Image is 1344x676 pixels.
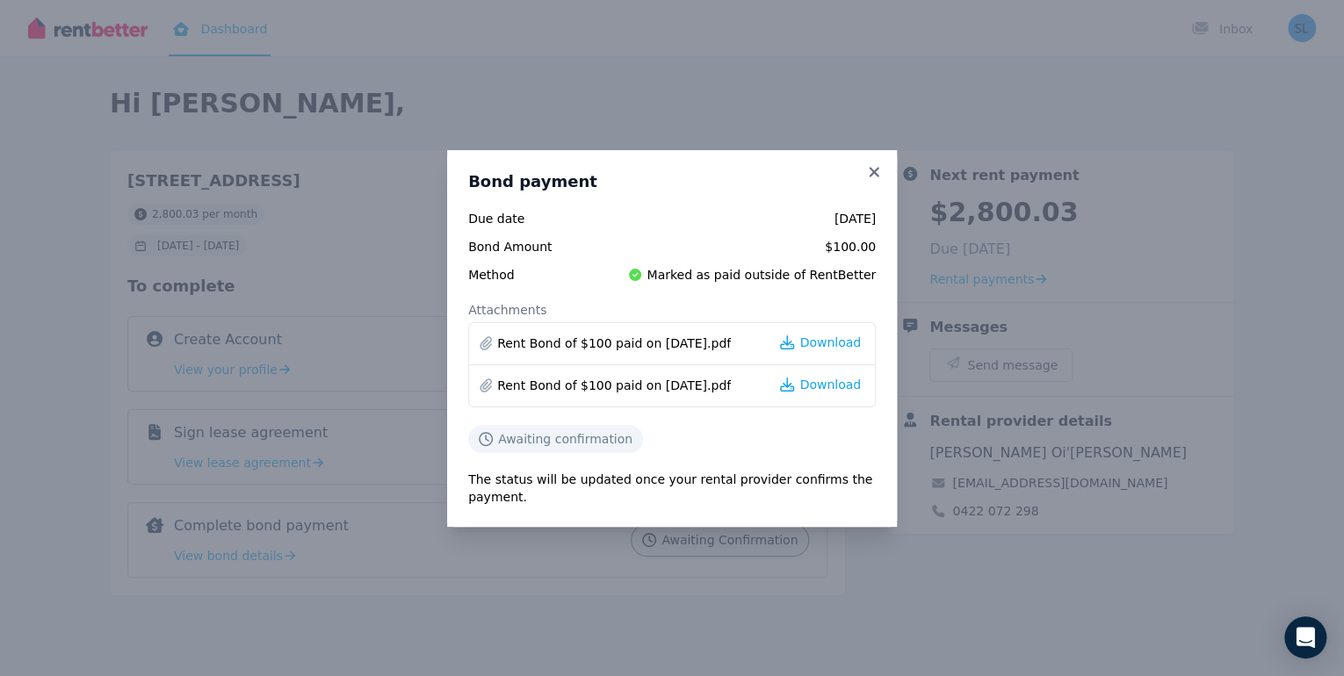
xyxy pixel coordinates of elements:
[468,238,590,255] span: Bond Amount
[497,334,731,352] a: Rent Bond of $100 paid on [DATE].pdf
[601,238,876,255] span: $100.00
[468,266,590,284] span: Method
[468,171,876,192] h3: Bond payment
[647,266,876,284] span: Marked as paid outside of RentBetter
[601,210,876,227] span: [DATE]
[497,377,731,394] a: Rent Bond of $100 paid on [DATE].pdf
[799,376,861,393] span: Download
[780,334,861,351] a: Download
[468,301,876,319] dt: Attachments
[780,376,861,393] a: Download
[498,430,632,448] span: Awaiting confirmation
[468,471,876,506] p: The status will be updated once your rental provider confirms the payment.
[799,334,861,351] span: Download
[1284,616,1326,658] div: Open Intercom Messenger
[468,210,590,227] span: Due date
